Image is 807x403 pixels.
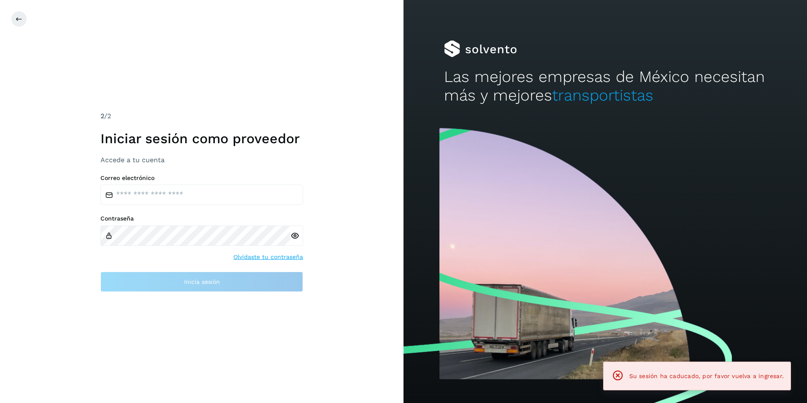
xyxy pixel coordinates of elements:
[444,68,767,105] h2: Las mejores empresas de México necesitan más y mejores
[184,279,220,285] span: Inicia sesión
[100,215,303,222] label: Contraseña
[100,174,303,182] label: Correo electrónico
[629,373,784,379] span: Su sesión ha caducado, por favor vuelva a ingresar.
[100,156,303,164] h3: Accede a tu cuenta
[100,272,303,292] button: Inicia sesión
[100,112,104,120] span: 2
[100,111,303,121] div: /2
[100,131,303,147] h1: Iniciar sesión como proveedor
[233,253,303,261] a: Olvidaste tu contraseña
[552,86,653,104] span: transportistas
